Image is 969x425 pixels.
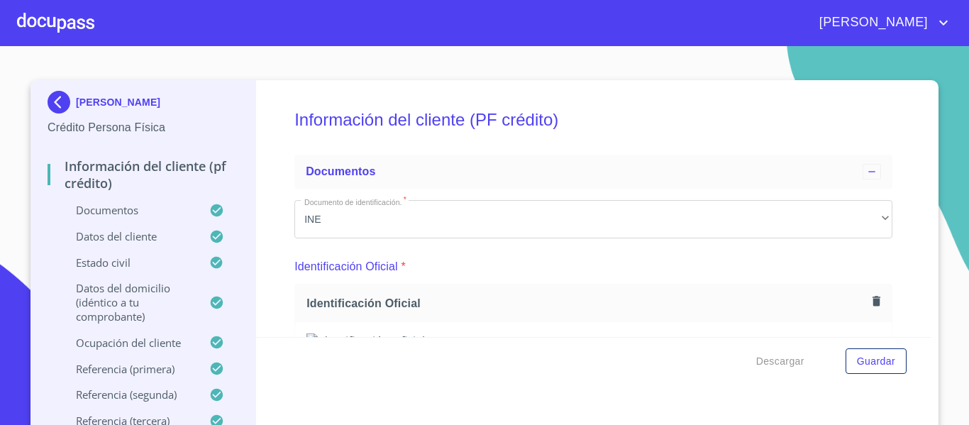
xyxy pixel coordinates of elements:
span: Identificación Oficial [306,296,867,311]
p: [PERSON_NAME] [76,96,160,108]
span: Guardar [857,353,895,370]
p: Datos del domicilio (idéntico a tu comprobante) [48,281,209,324]
p: Referencia (primera) [48,362,209,376]
p: Ocupación del Cliente [48,336,209,350]
button: Guardar [846,348,907,375]
div: [PERSON_NAME] [48,91,238,119]
button: account of current user [809,11,952,34]
p: Documentos [48,203,209,217]
p: Información del cliente (PF crédito) [48,158,238,192]
button: Descargar [751,348,810,375]
div: Documentos [294,155,892,189]
div: INE [294,200,892,238]
span: Descargar [756,353,804,370]
p: Datos del cliente [48,229,209,243]
p: Referencia (segunda) [48,387,209,402]
p: Identificación Oficial [294,258,398,275]
span: Documentos [306,165,375,177]
p: Crédito Persona Física [48,119,238,136]
img: Identificación Oficial [306,333,880,349]
span: [PERSON_NAME] [809,11,935,34]
h5: Información del cliente (PF crédito) [294,91,892,149]
img: Docupass spot blue [48,91,76,114]
p: Estado Civil [48,255,209,270]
